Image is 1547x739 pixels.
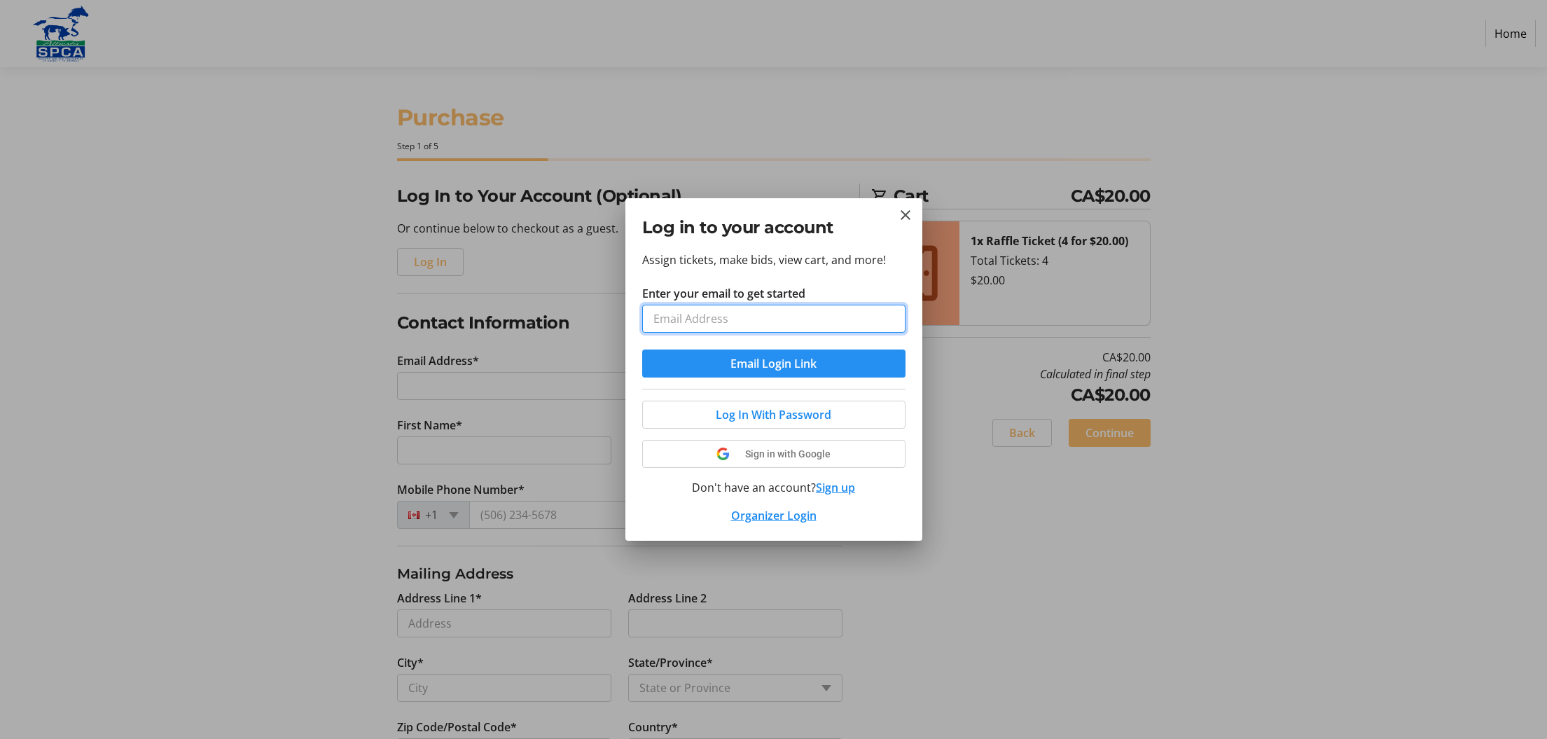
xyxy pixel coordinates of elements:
span: Log In With Password [716,406,831,423]
div: Don't have an account? [642,479,906,496]
button: Sign in with Google [642,440,906,468]
h2: Log in to your account [642,215,906,240]
button: Sign up [816,479,855,496]
input: Email Address [642,305,906,333]
span: Email Login Link [730,355,817,372]
button: Email Login Link [642,350,906,378]
button: Close [897,207,914,223]
label: Enter your email to get started [642,285,805,302]
button: Log In With Password [642,401,906,429]
p: Assign tickets, make bids, view cart, and more! [642,251,906,268]
a: Organizer Login [731,508,817,523]
span: Sign in with Google [745,448,831,460]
